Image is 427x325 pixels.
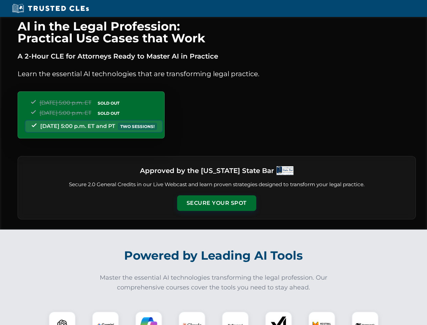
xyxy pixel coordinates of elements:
[26,244,401,267] h2: Powered by Leading AI Tools
[40,100,91,106] span: [DATE] 5:00 p.m. ET
[95,100,122,107] span: SOLD OUT
[95,273,332,292] p: Master the essential AI technologies transforming the legal profession. Our comprehensive courses...
[18,20,416,44] h1: AI in the Legal Profession: Practical Use Cases that Work
[277,166,293,175] img: Logo
[95,110,122,117] span: SOLD OUT
[40,110,91,116] span: [DATE] 5:00 p.m. ET
[26,181,407,189] p: Secure 2.0 General Credits in our Live Webcast and learn proven strategies designed to transform ...
[18,51,416,62] p: A 2-Hour CLE for Attorneys Ready to Master AI in Practice
[177,195,256,211] button: Secure Your Spot
[140,165,274,177] h3: Approved by the [US_STATE] State Bar
[18,68,416,79] p: Learn the essential AI technologies that are transforming legal practice.
[10,3,91,14] img: Trusted CLEs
